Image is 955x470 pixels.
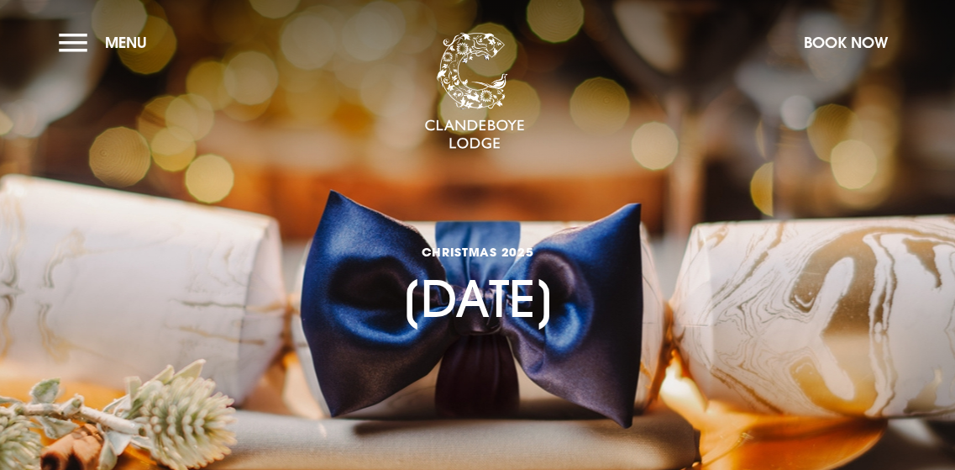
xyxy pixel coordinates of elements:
button: Book Now [795,24,896,61]
img: Clandeboye Lodge [424,33,525,151]
span: Menu [105,33,147,52]
button: Menu [59,24,155,61]
h1: [DATE] [401,184,555,328]
span: CHRISTMAS 2025 [401,244,555,260]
